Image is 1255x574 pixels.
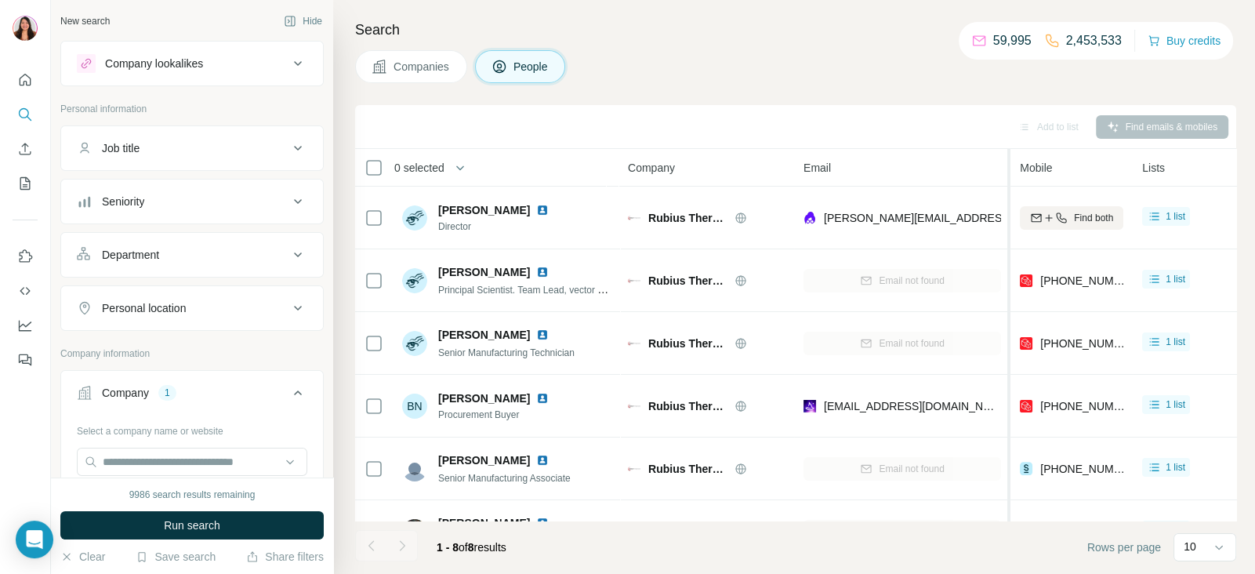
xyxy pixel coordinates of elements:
span: Rubius Therapeutics [648,398,727,414]
img: Avatar [402,268,427,293]
span: [PHONE_NUMBER] [1040,274,1139,287]
img: Logo of Rubius Therapeutics [628,400,640,412]
span: Lists [1142,160,1165,176]
span: results [437,541,506,554]
div: Company [102,385,149,401]
img: LinkedIn logo [536,329,549,341]
div: Select a company name or website [77,418,307,438]
p: Company information [60,347,324,361]
span: [PERSON_NAME] [438,391,530,406]
span: 1 list [1166,335,1185,349]
img: Logo of Rubius Therapeutics [628,337,640,350]
img: LinkedIn logo [536,204,549,216]
div: Seniority [102,194,144,209]
div: Company lookalikes [105,56,203,71]
button: Dashboard [13,311,38,340]
div: BN [402,394,427,419]
span: 8 [468,541,474,554]
span: Email [803,160,831,176]
img: Logo of Rubius Therapeutics [628,212,640,224]
img: LinkedIn logo [536,517,549,529]
button: Department [61,236,323,274]
img: provider surfe logo [1020,461,1032,477]
div: Department [102,247,159,263]
span: [PERSON_NAME] [438,515,530,531]
span: Run search [164,518,220,533]
span: 1 list [1166,209,1185,223]
img: Avatar [402,331,427,356]
img: LinkedIn logo [536,266,549,278]
button: Save search [136,549,216,565]
span: [PHONE_NUMBER] [1040,337,1139,350]
span: 0 selected [394,160,444,176]
img: provider prospeo logo [1020,336,1032,351]
span: Mobile [1020,160,1052,176]
button: Job title [61,129,323,167]
button: Use Surfe on LinkedIn [13,242,38,271]
span: [PERSON_NAME] [438,202,530,218]
p: 59,995 [993,31,1032,50]
span: Rubius Therapeutics [648,273,727,289]
span: Procurement Buyer [438,408,568,422]
img: Avatar [13,16,38,41]
button: Clear [60,549,105,565]
button: Buy credits [1148,30,1221,52]
img: Avatar [402,519,427,544]
img: provider prospeo logo [1020,398,1032,414]
span: [PERSON_NAME] [438,264,530,280]
button: Use Surfe API [13,277,38,305]
span: of [459,541,468,554]
span: [PHONE_NUMBER] [1040,463,1139,475]
img: Logo of Rubius Therapeutics [628,463,640,475]
p: Personal information [60,102,324,116]
button: Run search [60,511,324,539]
button: Personal location [61,289,323,327]
div: 9986 search results remaining [129,488,256,502]
span: Find both [1074,211,1113,225]
img: provider prospeo logo [1020,273,1032,289]
div: New search [60,14,110,28]
span: Director [438,220,568,234]
span: Rubius Therapeutics [648,210,727,226]
img: LinkedIn logo [536,454,549,467]
p: 10 [1184,539,1196,554]
div: 1 [158,386,176,400]
span: Senior Manufacturing Technician [438,347,575,358]
span: [PERSON_NAME] [438,327,530,343]
span: 1 - 8 [437,541,459,554]
span: Company [628,160,675,176]
button: Find both [1020,206,1123,230]
img: provider wiza logo [803,398,816,414]
img: LinkedIn logo [536,392,549,405]
span: 1 list [1166,272,1185,286]
span: Senior Manufacturing Associate [438,473,571,484]
span: Rows per page [1087,539,1161,555]
button: Feedback [13,346,38,374]
span: [PERSON_NAME] [438,452,530,468]
div: Open Intercom Messenger [16,521,53,558]
span: Rubius Therapeutics [648,336,727,351]
span: People [513,59,550,74]
button: Company1 [61,374,323,418]
span: Companies [394,59,451,74]
button: My lists [13,169,38,198]
button: Quick start [13,66,38,94]
button: Hide [273,9,333,33]
span: 1 list [1166,398,1185,412]
button: Share filters [246,549,324,565]
h4: Search [355,19,1236,41]
button: Enrich CSV [13,135,38,163]
span: Rubius Therapeutics [648,461,727,477]
p: 2,453,533 [1066,31,1122,50]
img: Avatar [402,205,427,231]
span: [EMAIL_ADDRESS][DOMAIN_NAME] [824,400,1010,412]
span: [PHONE_NUMBER] [1040,400,1139,412]
div: Personal location [102,300,186,316]
img: provider lusha logo [803,210,816,226]
span: Principal Scientist. Team Lead, vector engineering and cell membrane targeting. [438,283,771,296]
button: Seniority [61,183,323,220]
img: Logo of Rubius Therapeutics [628,274,640,287]
button: Company lookalikes [61,45,323,82]
img: Avatar [402,456,427,481]
button: Search [13,100,38,129]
